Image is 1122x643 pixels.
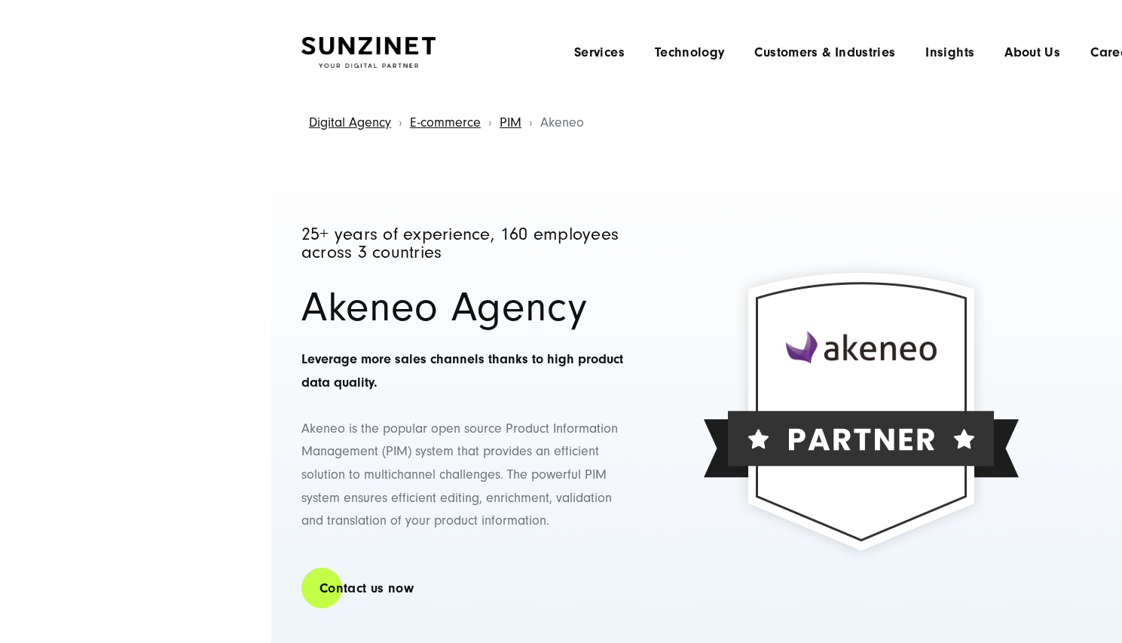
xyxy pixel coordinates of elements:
span: Akeneo [540,115,584,130]
a: About Us [1004,45,1060,60]
a: E-commerce [410,115,481,130]
div: Akeneo is the popular open source Product Information Management (PIM) system that provides an ef... [301,225,697,615]
a: PIM [500,115,521,130]
p: 25+ years of experience, 160 employees across 3 countries [301,225,631,263]
a: Technology [655,45,725,60]
img: Akeneo, Product Information Management PIM System, Partner Badge [658,208,1065,615]
a: Digital Agency [309,115,391,130]
a: Contact us now [301,567,432,610]
h1: Akeneo Agency [301,286,631,329]
strong: Leverage more sales channels thanks to high product data quality. [301,351,623,390]
a: Services [574,45,625,60]
img: SUNZINET Full Service Digital Agentur [301,37,436,69]
a: Insights [925,45,974,60]
a: Customers & Industries [754,45,895,60]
